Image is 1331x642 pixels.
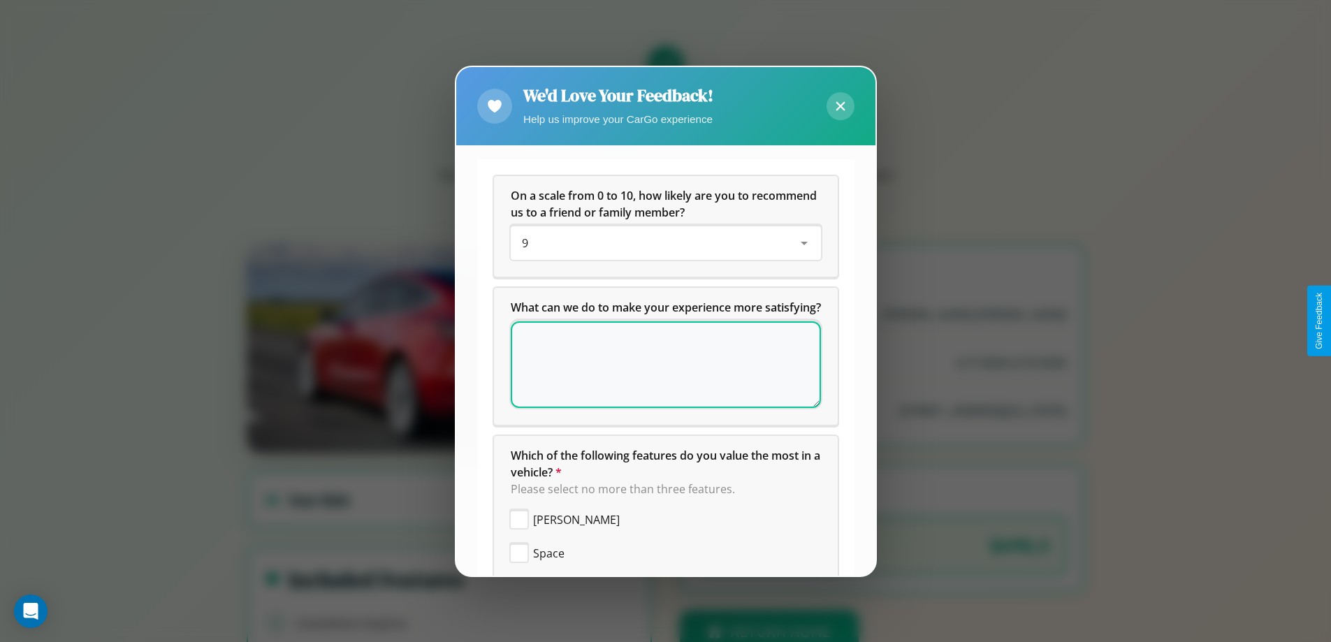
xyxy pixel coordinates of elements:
div: On a scale from 0 to 10, how likely are you to recommend us to a friend or family member? [494,176,838,277]
div: On a scale from 0 to 10, how likely are you to recommend us to a friend or family member? [511,226,821,260]
span: Which of the following features do you value the most in a vehicle? [511,448,823,480]
span: What can we do to make your experience more satisfying? [511,300,821,315]
h2: We'd Love Your Feedback! [523,84,713,107]
span: Space [533,545,565,562]
p: Help us improve your CarGo experience [523,110,713,129]
h5: On a scale from 0 to 10, how likely are you to recommend us to a friend or family member? [511,187,821,221]
span: [PERSON_NAME] [533,511,620,528]
span: On a scale from 0 to 10, how likely are you to recommend us to a friend or family member? [511,188,820,220]
div: Give Feedback [1314,293,1324,349]
span: Please select no more than three features. [511,481,735,497]
span: 9 [522,235,528,251]
div: Open Intercom Messenger [14,594,48,628]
